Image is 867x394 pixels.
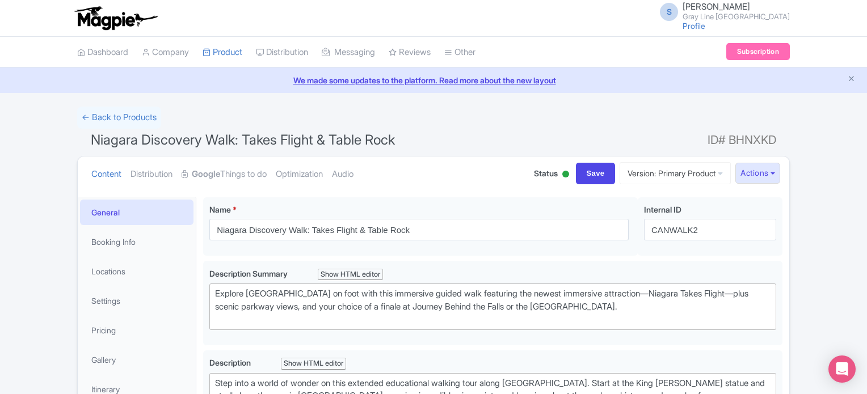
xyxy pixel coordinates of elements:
[318,269,383,281] div: Show HTML editor
[726,43,790,60] a: Subscription
[91,156,121,192] a: Content
[389,37,431,68] a: Reviews
[620,162,731,184] a: Version: Primary Product
[332,156,353,192] a: Audio
[828,355,856,383] div: Open Intercom Messenger
[276,156,323,192] a: Optimization
[142,37,189,68] a: Company
[281,358,346,370] div: Show HTML editor
[182,156,267,192] a: GoogleThings to do
[735,163,780,184] button: Actions
[131,156,172,192] a: Distribution
[534,167,558,179] span: Status
[660,3,678,21] span: S
[80,317,193,343] a: Pricing
[256,37,308,68] a: Distribution
[653,2,790,20] a: S [PERSON_NAME] Gray Line [GEOGRAPHIC_DATA]
[192,168,220,181] strong: Google
[80,229,193,255] a: Booking Info
[560,166,571,184] div: Active
[91,132,395,148] span: Niagara Discovery Walk: Takes Flight & Table Rock
[80,259,193,284] a: Locations
[683,1,750,12] span: [PERSON_NAME]
[847,73,856,86] button: Close announcement
[209,358,252,367] span: Description
[444,37,475,68] a: Other
[77,37,128,68] a: Dashboard
[209,269,289,278] span: Description Summary
[80,347,193,372] a: Gallery
[203,37,242,68] a: Product
[80,288,193,313] a: Settings
[322,37,375,68] a: Messaging
[7,74,860,86] a: We made some updates to the platform. Read more about the new layout
[80,200,193,225] a: General
[215,287,771,326] div: Explore [GEOGRAPHIC_DATA] on foot with this immersive guided walk featuring the newest immersive ...
[644,205,681,214] span: Internal ID
[77,107,161,129] a: ← Back to Products
[708,129,776,151] span: ID# BHNXKD
[683,21,705,31] a: Profile
[683,13,790,20] small: Gray Line [GEOGRAPHIC_DATA]
[576,163,616,184] input: Save
[71,6,159,31] img: logo-ab69f6fb50320c5b225c76a69d11143b.png
[209,205,231,214] span: Name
